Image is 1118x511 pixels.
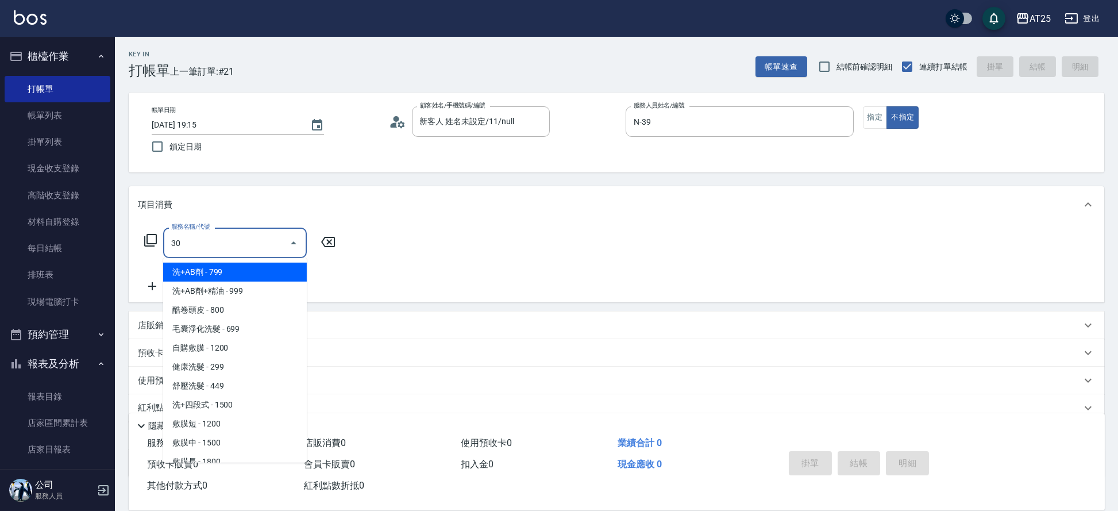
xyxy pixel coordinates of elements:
[163,395,307,414] span: 洗+四段式 - 1500
[5,235,110,262] a: 每日結帳
[1060,8,1104,29] button: 登出
[5,463,110,490] a: 互助日報表
[9,479,32,502] img: Person
[35,491,94,501] p: 服務人員
[169,141,202,153] span: 鎖定日期
[982,7,1005,30] button: save
[304,480,364,491] span: 紅利點數折抵 0
[1011,7,1055,30] button: AT25
[163,376,307,395] span: 舒壓洗髮 - 449
[304,459,355,470] span: 會員卡販賣 0
[5,436,110,463] a: 店家日報表
[5,320,110,349] button: 預約管理
[5,182,110,209] a: 高階收支登錄
[163,263,307,282] span: 洗+AB劑 - 799
[284,234,303,252] button: Close
[171,222,210,231] label: 服務名稱/代號
[5,41,110,71] button: 櫃檯作業
[5,129,110,155] a: 掛單列表
[863,106,888,129] button: 指定
[129,51,170,58] h2: Key In
[138,199,172,211] p: 項目消費
[129,312,1104,339] div: 店販銷售
[5,289,110,315] a: 現場電腦打卡
[836,61,893,73] span: 結帳前確認明細
[163,282,307,301] span: 洗+AB劑+精油 - 999
[138,347,181,359] p: 預收卡販賣
[147,437,189,448] span: 服務消費 0
[129,367,1104,394] div: 使用預收卡
[163,433,307,452] span: 敷膜中 - 1500
[129,186,1104,223] div: 項目消費
[138,402,241,414] p: 紅利點數
[304,437,346,448] span: 店販消費 0
[163,301,307,320] span: 酷卷頭皮 - 800
[152,116,299,135] input: YYYY/MM/DD hh:mm
[461,459,494,470] span: 扣入金 0
[303,112,331,139] button: Choose date, selected date is 2025-08-25
[14,10,47,25] img: Logo
[163,339,307,358] span: 自購敷膜 - 1200
[148,420,200,432] p: 隱藏業績明細
[35,479,94,491] h5: 公司
[163,358,307,376] span: 健康洗髮 - 299
[129,394,1104,422] div: 紅利點數剩餘點數: 0換算比率: 1
[618,437,662,448] span: 業績合計 0
[5,383,110,410] a: 報表目錄
[5,102,110,129] a: 帳單列表
[152,106,176,114] label: 帳單日期
[129,339,1104,367] div: 預收卡販賣
[461,437,512,448] span: 使用預收卡 0
[163,452,307,471] span: 敷膜長 - 1800
[5,349,110,379] button: 報表及分析
[5,76,110,102] a: 打帳單
[138,375,181,387] p: 使用預收卡
[5,155,110,182] a: 現金收支登錄
[163,320,307,339] span: 毛囊淨化洗髮 - 699
[147,459,198,470] span: 預收卡販賣 0
[618,459,662,470] span: 現金應收 0
[886,106,919,129] button: 不指定
[755,56,807,78] button: 帳單速查
[5,209,110,235] a: 材料自購登錄
[138,320,172,332] p: 店販銷售
[919,61,967,73] span: 連續打單結帳
[163,414,307,433] span: 敷膜短 - 1200
[1030,11,1051,26] div: AT25
[170,64,234,79] span: 上一筆訂單:#21
[420,101,485,110] label: 顧客姓名/手機號碼/編號
[129,63,170,79] h3: 打帳單
[5,410,110,436] a: 店家區間累計表
[5,262,110,288] a: 排班表
[147,480,207,491] span: 其他付款方式 0
[634,101,684,110] label: 服務人員姓名/編號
